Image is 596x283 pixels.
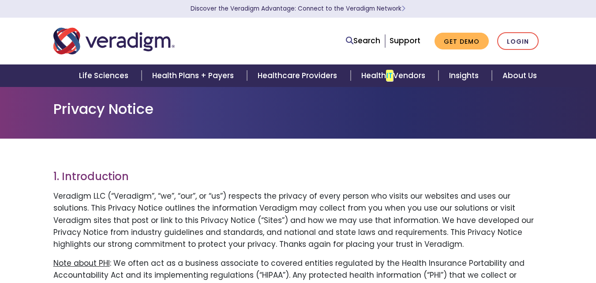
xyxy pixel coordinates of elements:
[53,258,110,268] u: Note about PHI
[386,70,393,81] em: IT
[53,101,543,117] h1: Privacy Notice
[68,64,142,87] a: Life Sciences
[497,32,539,50] a: Login
[142,64,247,87] a: Health Plans + Payers
[191,4,405,13] a: Discover the Veradigm Advantage: Connect to the Veradigm NetworkLearn More
[492,64,547,87] a: About Us
[247,64,350,87] a: Healthcare Providers
[53,190,543,250] p: Veradigm LLC (“Veradigm”, “we”, “our”, or “us”) respects the privacy of every person who visits o...
[439,64,492,87] a: Insights
[53,170,543,183] h3: 1. Introduction
[351,64,439,87] a: HealthITVendors
[346,35,380,47] a: Search
[390,35,420,46] a: Support
[435,33,489,50] a: Get Demo
[53,26,175,56] img: Veradigm logo
[401,4,405,13] span: Learn More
